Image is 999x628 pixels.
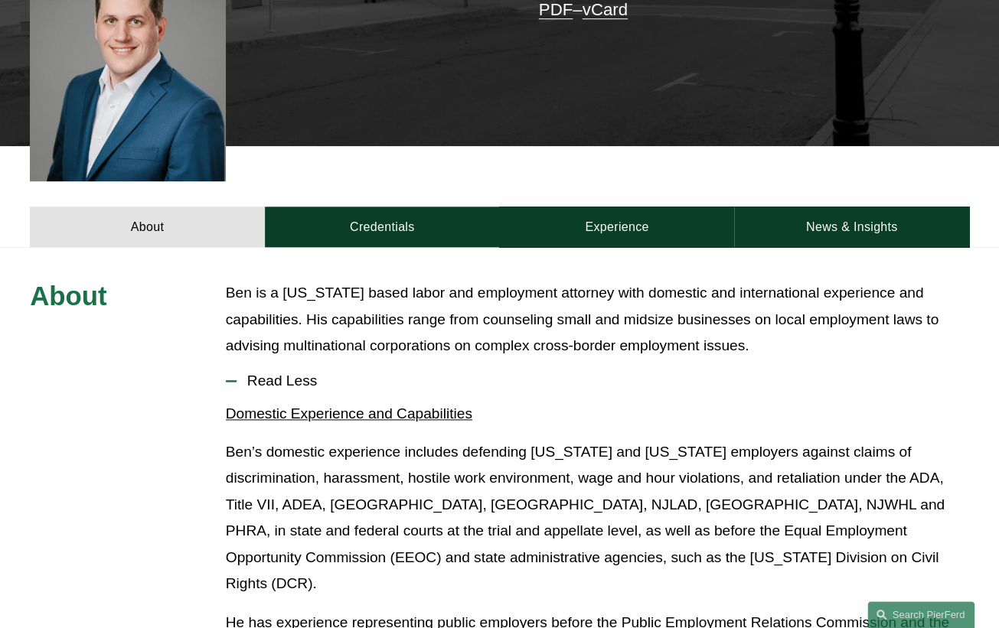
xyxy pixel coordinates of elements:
button: Read Less [226,361,969,401]
p: Ben is a [US_STATE] based labor and employment attorney with domestic and international experienc... [226,280,969,359]
a: News & Insights [734,207,969,247]
span: Read Less [237,373,969,389]
a: About [30,207,265,247]
a: Search this site [867,601,975,628]
a: Credentials [265,207,500,247]
span: About [30,281,106,311]
a: Experience [499,207,734,247]
p: Ben’s domestic experience includes defending [US_STATE] and [US_STATE] employers against claims o... [226,439,969,597]
u: Domestic Experience and Capabilities [226,405,472,421]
